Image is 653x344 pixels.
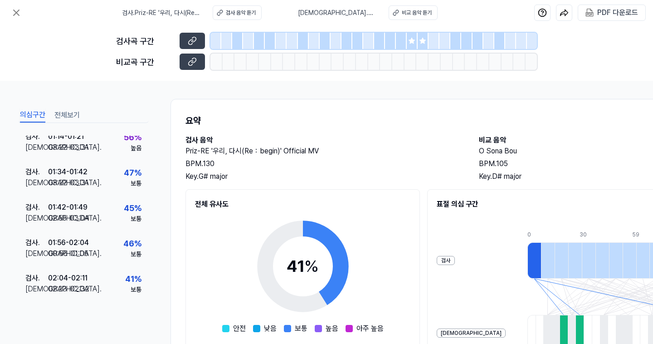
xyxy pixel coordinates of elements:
[48,131,84,142] div: 01:14 - 01:21
[48,167,88,177] div: 01:34 - 01:42
[25,248,48,259] div: [DEMOGRAPHIC_DATA] .
[185,158,461,169] div: BPM. 130
[54,108,80,123] button: 전체보기
[402,9,432,17] div: 비교 음악 듣기
[195,199,410,210] h2: 전체 유사도
[25,142,48,153] div: [DEMOGRAPHIC_DATA] .
[264,323,277,334] span: 낮음
[326,323,338,334] span: 높음
[298,8,378,18] span: [DEMOGRAPHIC_DATA] . O Sona Bou
[131,214,141,224] div: 보통
[25,177,48,188] div: [DEMOGRAPHIC_DATA] .
[48,213,90,224] div: 02:55 - 03:04
[48,273,88,284] div: 02:04 - 02:11
[295,323,307,334] span: 보통
[226,9,256,17] div: 검사 음악 듣기
[131,250,141,259] div: 보통
[233,323,246,334] span: 안전
[124,202,141,214] div: 45 %
[123,237,141,250] div: 46 %
[25,273,48,284] div: 검사 .
[597,7,638,19] div: PDF 다운로드
[122,8,202,18] span: 검사 . Priz-RE '우리, 다시(Re：begin)' Official MV
[124,167,141,179] div: 47 %
[287,254,319,279] div: 41
[131,179,141,188] div: 보통
[48,237,89,248] div: 01:56 - 02:04
[48,248,88,259] div: 00:56 - 01:05
[585,9,594,17] img: PDF Download
[116,35,174,47] div: 검사곡 구간
[213,5,262,20] button: 검사 음악 듣기
[185,171,461,182] div: Key. G# major
[437,329,506,338] div: [DEMOGRAPHIC_DATA]
[538,8,547,17] img: help
[389,5,438,20] button: 비교 음악 듣기
[48,284,89,295] div: 02:23 - 02:32
[437,256,455,265] div: 검사
[304,256,319,276] span: %
[20,108,45,123] button: 의심구간
[25,213,48,224] div: [DEMOGRAPHIC_DATA] .
[185,146,461,157] h2: Priz-RE '우리, 다시(Re：begin)' Official MV
[131,143,141,153] div: 높음
[185,135,461,146] h2: 검사 음악
[356,323,384,334] span: 아주 높음
[580,231,593,239] div: 30
[25,131,48,142] div: 검사 .
[560,8,569,17] img: share
[25,237,48,248] div: 검사 .
[131,285,141,295] div: 보통
[124,131,141,143] div: 56 %
[25,167,48,177] div: 검사 .
[125,273,141,285] div: 41 %
[25,284,48,295] div: [DEMOGRAPHIC_DATA] .
[48,142,88,153] div: 03:22 - 03:31
[48,202,88,213] div: 01:42 - 01:49
[116,56,174,68] div: 비교곡 구간
[25,202,48,213] div: 검사 .
[632,231,646,239] div: 59
[48,177,88,188] div: 03:22 - 03:31
[584,5,640,20] button: PDF 다운로드
[527,231,541,239] div: 0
